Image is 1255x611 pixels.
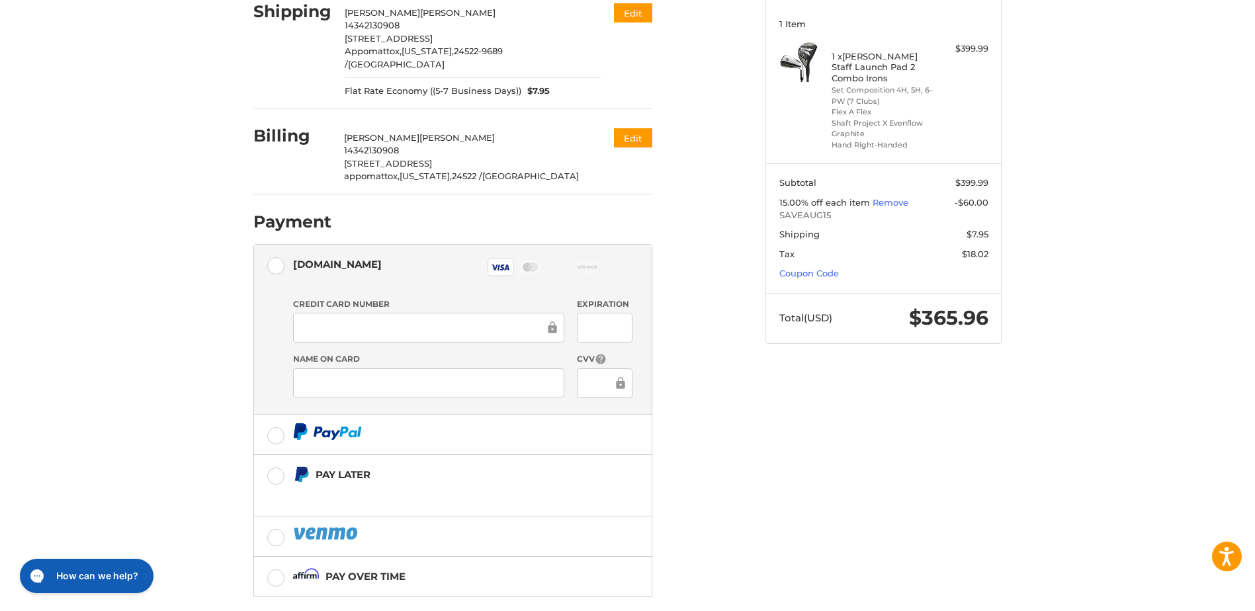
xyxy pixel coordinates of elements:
[293,353,564,365] label: Name on Card
[345,46,402,56] span: Appomattox,
[293,253,382,275] div: [DOMAIN_NAME]
[832,51,933,83] h4: 1 x [PERSON_NAME] Staff Launch Pad 2 Combo Irons
[253,212,331,232] h2: Payment
[577,298,632,310] label: Expiration
[345,85,521,98] span: Flat Rate Economy ((5-7 Business Days))
[955,197,988,208] span: -$60.00
[779,249,795,259] span: Tax
[420,7,496,18] span: [PERSON_NAME]
[452,171,482,181] span: 24522 /
[348,59,445,69] span: [GEOGRAPHIC_DATA]
[873,197,908,208] a: Remove
[779,19,988,29] h3: 1 Item
[345,46,503,69] span: 24522-9689 /
[345,20,400,30] span: 14342130908
[293,466,310,483] img: Pay Later icon
[577,353,632,366] label: CVV
[293,525,361,542] img: PayPal icon
[779,311,832,324] span: Total (USD)
[293,298,564,310] label: Credit Card Number
[293,423,362,440] img: PayPal icon
[482,171,579,181] span: [GEOGRAPHIC_DATA]
[325,565,406,587] div: Pay over time
[832,140,933,151] li: Hand Right-Handed
[832,85,933,106] li: Set Composition 4H, 5H, 6-PW (7 Clubs)
[779,209,988,222] span: SAVEAUG15
[345,33,433,44] span: [STREET_ADDRESS]
[344,171,400,181] span: appomattox,
[344,145,399,155] span: 14342130908
[316,464,569,485] div: Pay Later
[293,488,570,500] iframe: PayPal Message 1
[779,177,816,188] span: Subtotal
[402,46,454,56] span: [US_STATE],
[614,128,652,147] button: Edit
[955,177,988,188] span: $399.99
[345,7,420,18] span: [PERSON_NAME]
[936,42,988,56] div: $399.99
[344,132,419,143] span: [PERSON_NAME]
[293,568,320,585] img: Affirm icon
[779,197,873,208] span: 15.00% off each item
[13,554,157,598] iframe: Gorgias live chat messenger
[614,3,652,22] button: Edit
[400,171,452,181] span: [US_STATE],
[779,268,839,278] a: Coupon Code
[1146,575,1255,611] iframe: Google Customer Reviews
[253,126,331,146] h2: Billing
[909,305,988,330] span: $365.96
[832,106,933,118] li: Flex A Flex
[962,249,988,259] span: $18.02
[419,132,495,143] span: [PERSON_NAME]
[832,118,933,140] li: Shaft Project X Evenflow Graphite
[521,85,550,98] span: $7.95
[344,158,432,169] span: [STREET_ADDRESS]
[967,229,988,239] span: $7.95
[253,1,331,22] h2: Shipping
[779,229,820,239] span: Shipping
